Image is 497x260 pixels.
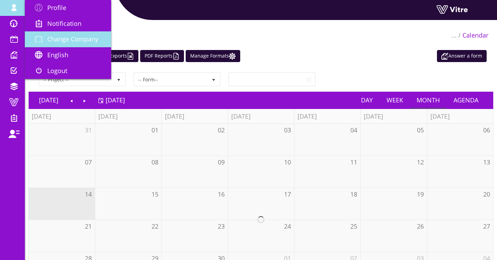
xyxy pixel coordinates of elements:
[140,50,184,62] a: PDF Reports
[173,53,179,60] img: cal_pdf.png
[294,109,360,124] th: [DATE]
[47,19,81,28] span: Notification
[39,73,113,86] span: -- Project --
[441,53,448,60] img: appointment_white2.png
[380,92,410,108] a: Week
[65,92,78,108] a: Previous
[447,92,485,108] a: Agenda
[25,47,111,63] a: English
[437,50,487,62] a: Answer a form
[410,92,447,108] a: Month
[302,73,315,86] span: select
[134,73,207,86] span: -- Form--
[457,31,488,40] li: Calendar
[25,16,111,32] a: Notification
[113,73,125,86] span: select
[25,31,111,47] a: Change Company
[47,67,67,75] span: Logout
[427,109,493,124] th: [DATE]
[207,73,220,86] span: select
[29,109,95,124] th: [DATE]
[229,53,236,60] img: cal_settings.png
[47,3,66,12] span: Profile
[360,109,427,124] th: [DATE]
[47,51,68,59] span: English
[78,92,91,108] a: Next
[98,92,125,108] a: [DATE]
[47,35,98,43] span: Change Company
[228,109,294,124] th: [DATE]
[95,109,161,124] th: [DATE]
[25,63,111,79] a: Logout
[186,50,240,62] a: Manage Formats
[451,31,457,39] span: ...
[354,92,380,108] a: Day
[106,96,125,104] span: [DATE]
[85,50,138,62] a: All Excel Exports
[32,92,65,108] a: [DATE]
[127,53,134,60] img: cal_excel.png
[162,109,228,124] th: [DATE]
